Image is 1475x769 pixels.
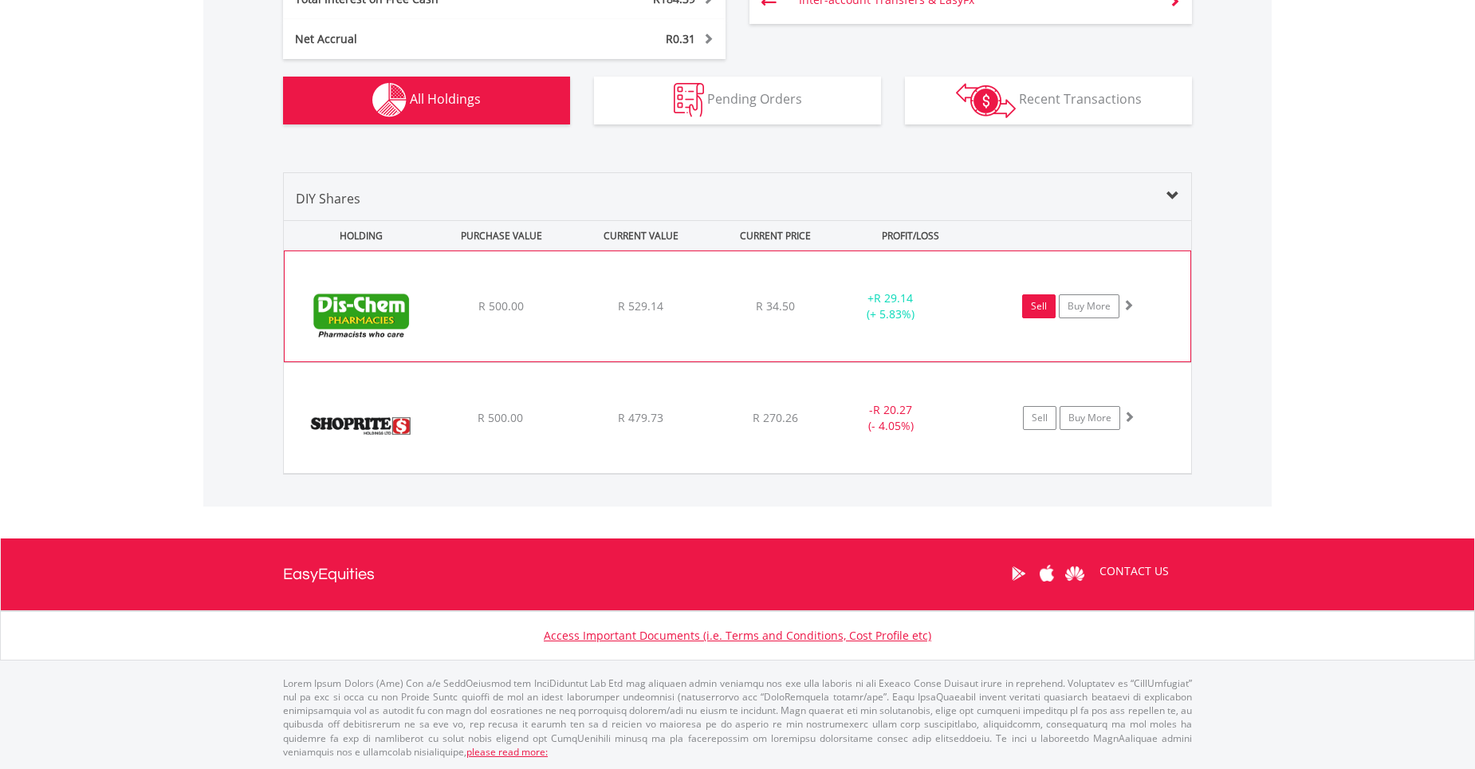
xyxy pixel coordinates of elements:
[756,298,795,314] span: R 34.50
[572,221,709,250] div: CURRENT VALUE
[478,298,524,314] span: R 500.00
[1060,406,1120,430] a: Buy More
[283,77,570,124] button: All Holdings
[1022,294,1056,318] a: Sell
[283,676,1192,759] p: Lorem Ipsum Dolors (Ame) Con a/e SeddOeiusmod tem InciDiduntut Lab Etd mag aliquaen admin veniamq...
[1023,406,1056,430] a: Sell
[1019,90,1142,108] span: Recent Transactions
[831,290,950,322] div: + (+ 5.83%)
[410,90,481,108] span: All Holdings
[1088,549,1180,594] a: CONTACT US
[544,628,931,643] a: Access Important Documents (i.e. Terms and Conditions, Cost Profile etc)
[293,271,430,357] img: EQU.ZA.DCP.png
[618,298,663,314] span: R 529.14
[594,77,881,124] button: Pending Orders
[618,410,663,425] span: R 479.73
[1059,294,1119,318] a: Buy More
[1032,549,1060,598] a: Apple
[478,410,523,425] span: R 500.00
[466,745,548,759] a: please read more:
[842,221,978,250] div: PROFIT/LOSS
[292,383,429,469] img: EQU.ZA.SHP.png
[296,190,360,207] span: DIY Shares
[666,31,695,46] span: R0.31
[372,83,407,117] img: holdings-wht.png
[1005,549,1032,598] a: Google Play
[753,410,798,425] span: R 270.26
[712,221,839,250] div: CURRENT PRICE
[873,402,912,417] span: R 20.27
[674,83,704,117] img: pending_instructions-wht.png
[1060,549,1088,598] a: Huawei
[905,77,1192,124] button: Recent Transactions
[956,83,1016,118] img: transactions-zar-wht.png
[874,290,913,306] span: R 29.14
[433,221,569,250] div: PURCHASE VALUE
[707,90,802,108] span: Pending Orders
[283,31,541,47] div: Net Accrual
[283,538,375,610] a: EasyEquities
[285,221,430,250] div: HOLDING
[831,402,951,434] div: - (- 4.05%)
